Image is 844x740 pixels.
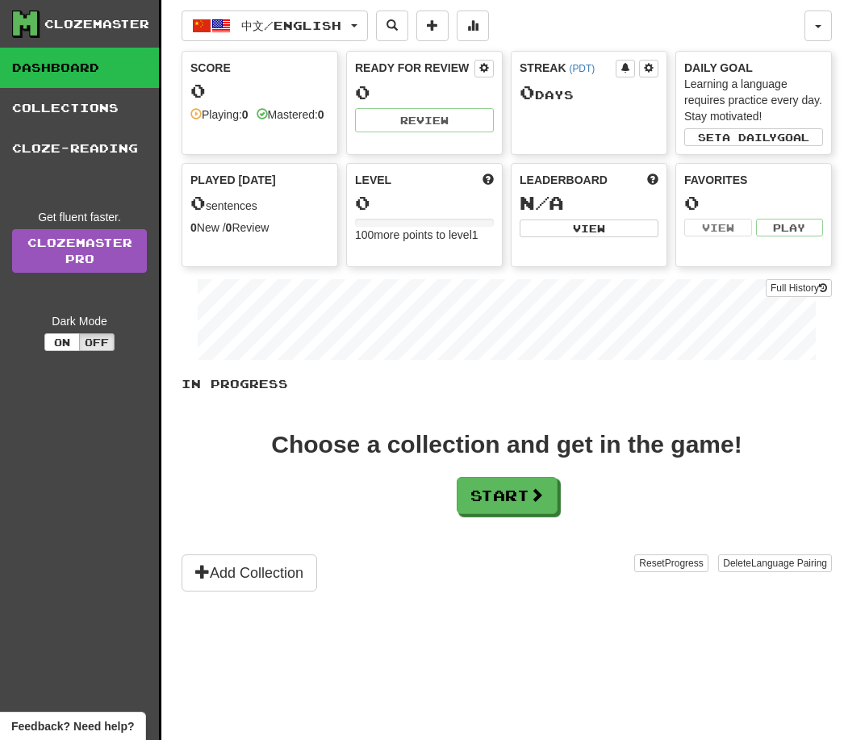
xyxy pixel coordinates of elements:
[376,10,408,41] button: Search sentences
[318,108,324,121] strong: 0
[520,219,658,237] button: View
[416,10,449,41] button: Add sentence to collection
[684,60,823,76] div: Daily Goal
[520,191,564,214] span: N/A
[12,313,147,329] div: Dark Mode
[257,107,324,123] div: Mastered:
[457,10,489,41] button: More stats
[684,172,823,188] div: Favorites
[483,172,494,188] span: Score more points to level up
[190,221,197,234] strong: 0
[684,76,823,124] div: Learning a language requires practice every day. Stay motivated!
[12,209,147,225] div: Get fluent faster.
[182,376,832,392] p: In Progress
[182,10,368,41] button: 中文/English
[271,433,742,457] div: Choose a collection and get in the game!
[226,221,232,234] strong: 0
[520,82,658,103] div: Day s
[190,60,329,76] div: Score
[11,718,134,734] span: Open feedback widget
[241,19,341,32] span: 中文 / English
[457,477,558,514] button: Start
[190,107,249,123] div: Playing:
[190,219,329,236] div: New / Review
[520,81,535,103] span: 0
[190,81,329,101] div: 0
[182,554,317,592] button: Add Collection
[722,132,777,143] span: a daily
[355,60,474,76] div: Ready for Review
[569,63,595,74] a: (PDT)
[355,82,494,102] div: 0
[12,229,147,273] a: ClozemasterPro
[751,558,827,569] span: Language Pairing
[190,193,329,214] div: sentences
[355,193,494,213] div: 0
[44,16,149,32] div: Clozemaster
[684,193,823,213] div: 0
[634,554,708,572] button: ResetProgress
[718,554,832,572] button: DeleteLanguage Pairing
[665,558,704,569] span: Progress
[79,333,115,351] button: Off
[242,108,249,121] strong: 0
[756,219,824,236] button: Play
[520,172,608,188] span: Leaderboard
[355,108,494,132] button: Review
[355,172,391,188] span: Level
[44,333,80,351] button: On
[190,191,206,214] span: 0
[647,172,658,188] span: This week in points, UTC
[684,219,752,236] button: View
[684,128,823,146] button: Seta dailygoal
[520,60,616,76] div: Streak
[766,279,832,297] button: Full History
[190,172,276,188] span: Played [DATE]
[355,227,494,243] div: 100 more points to level 1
